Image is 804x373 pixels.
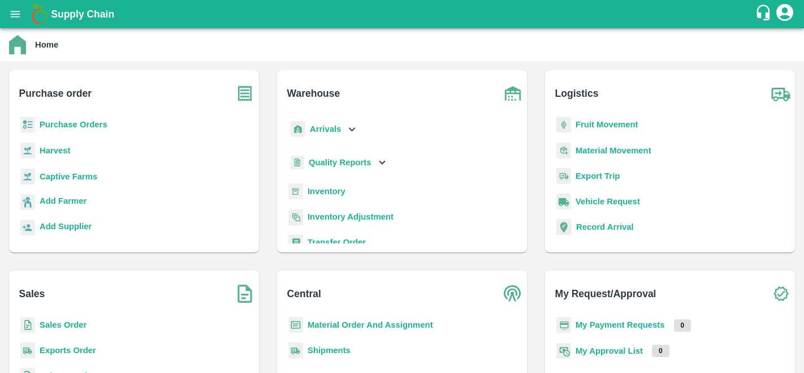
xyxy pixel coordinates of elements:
[40,220,92,235] a: Add Supplier
[20,142,35,159] img: harvest
[556,317,571,333] img: payment
[576,320,665,329] a: My Payment Requests
[28,3,51,25] img: logo
[20,317,35,333] img: sales
[767,79,795,108] img: truck
[40,120,107,129] a: Purchase Orders
[556,219,572,235] img: recordArrival
[40,146,70,155] a: Harvest
[288,317,303,333] img: centralMaterial
[576,222,634,231] a: Record Arrival
[20,168,35,185] img: harvest
[40,172,97,181] a: Captive Farms
[767,280,795,308] img: check
[40,196,87,205] b: Add Farmer
[576,120,638,129] a: Fruit Movement
[51,8,114,20] b: Supply Chain
[287,286,321,302] b: Central
[556,342,571,359] img: approval
[499,280,527,308] img: central
[288,209,303,225] img: inventory
[40,320,87,329] a: Sales Order
[308,320,433,329] a: Material Order And Assignment
[20,342,35,359] img: shipments
[9,35,26,54] img: home
[288,183,303,200] img: whInventory
[308,187,345,196] a: Inventory
[308,212,394,221] a: Inventory Adjustment
[19,286,45,302] b: Sales
[291,156,304,170] img: qualityReport
[576,346,643,355] a: My Approval List
[499,79,527,108] img: warehouse
[291,121,305,138] img: whArrival
[35,40,58,49] b: Home
[20,220,35,236] img: supplier
[308,238,366,247] a: Transfer Order
[555,85,599,101] b: Logistics
[231,79,259,108] img: purchase
[310,125,341,134] b: Arrivals
[2,1,28,27] button: open drawer
[308,346,351,355] a: Shipments
[652,345,669,357] p: 0
[309,158,371,167] b: Quality Reports
[576,172,620,181] a: Export Trip
[288,117,358,142] div: Arrivals
[576,146,651,155] a: Material Movement
[775,2,795,26] div: account of current user
[40,222,92,231] b: Add Supplier
[555,286,656,302] b: My Request/Approval
[556,117,571,133] img: fruit
[19,85,92,101] b: Purchase order
[287,85,340,101] b: Warehouse
[755,4,775,24] div: customer-support
[556,194,571,210] img: vehicle
[576,197,640,206] a: Vehicle Request
[288,342,303,359] img: shipments
[556,142,571,159] img: material
[288,234,303,251] img: whTransfer
[674,319,691,332] p: 0
[231,280,259,308] img: soSales
[20,194,35,211] img: farmer
[288,151,388,174] div: Quality Reports
[20,117,35,133] img: reciept
[51,6,755,22] a: Supply Chain
[40,346,96,355] a: Exports Order
[40,195,87,210] a: Add Farmer
[556,168,571,185] img: delivery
